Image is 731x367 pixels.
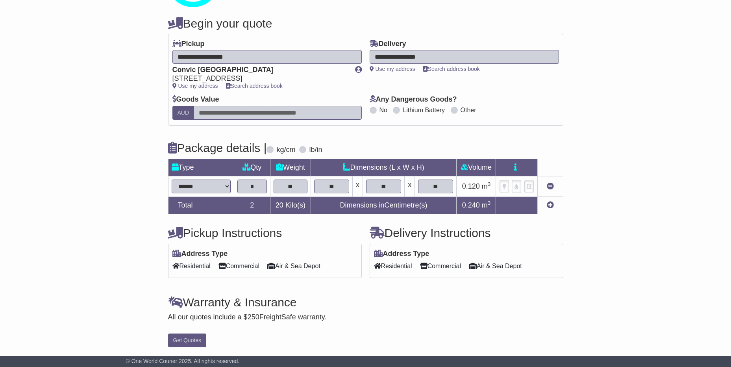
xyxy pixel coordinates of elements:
span: 0.240 [462,201,480,209]
span: Commercial [218,260,259,272]
label: lb/in [309,146,322,154]
a: Use my address [172,83,218,89]
h4: Begin your quote [168,17,563,30]
h4: Delivery Instructions [370,226,563,239]
label: Address Type [172,250,228,258]
label: Lithium Battery [403,106,445,114]
a: Remove this item [547,182,554,190]
span: 250 [248,313,259,321]
label: Any Dangerous Goods? [370,95,457,104]
label: Pickup [172,40,205,48]
span: Air & Sea Depot [469,260,522,272]
td: Kilo(s) [270,196,311,214]
div: [STREET_ADDRESS] [172,74,347,83]
span: Residential [374,260,412,272]
button: Get Quotes [168,334,207,347]
label: Other [461,106,476,114]
span: 20 [276,201,283,209]
span: © One World Courier 2025. All rights reserved. [126,358,240,364]
td: Weight [270,159,311,176]
span: Residential [172,260,211,272]
label: Address Type [374,250,429,258]
td: Dimensions (L x W x H) [311,159,457,176]
a: Search address book [423,66,480,72]
a: Add new item [547,201,554,209]
sup: 3 [488,200,491,206]
h4: Package details | [168,141,267,154]
td: Qty [234,159,270,176]
span: m [482,182,491,190]
label: Delivery [370,40,406,48]
td: Dimensions in Centimetre(s) [311,196,457,214]
sup: 3 [488,181,491,187]
label: Goods Value [172,95,219,104]
td: Total [168,196,234,214]
a: Use my address [370,66,415,72]
td: Volume [457,159,496,176]
td: x [352,176,363,196]
td: x [405,176,415,196]
a: Search address book [226,83,283,89]
div: All our quotes include a $ FreightSafe warranty. [168,313,563,322]
h4: Pickup Instructions [168,226,362,239]
td: 2 [234,196,270,214]
span: 0.120 [462,182,480,190]
h4: Warranty & Insurance [168,296,563,309]
span: Commercial [420,260,461,272]
span: Air & Sea Depot [267,260,320,272]
label: AUD [172,106,194,120]
label: No [379,106,387,114]
td: Type [168,159,234,176]
span: m [482,201,491,209]
label: kg/cm [276,146,295,154]
div: Convic [GEOGRAPHIC_DATA] [172,66,347,74]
